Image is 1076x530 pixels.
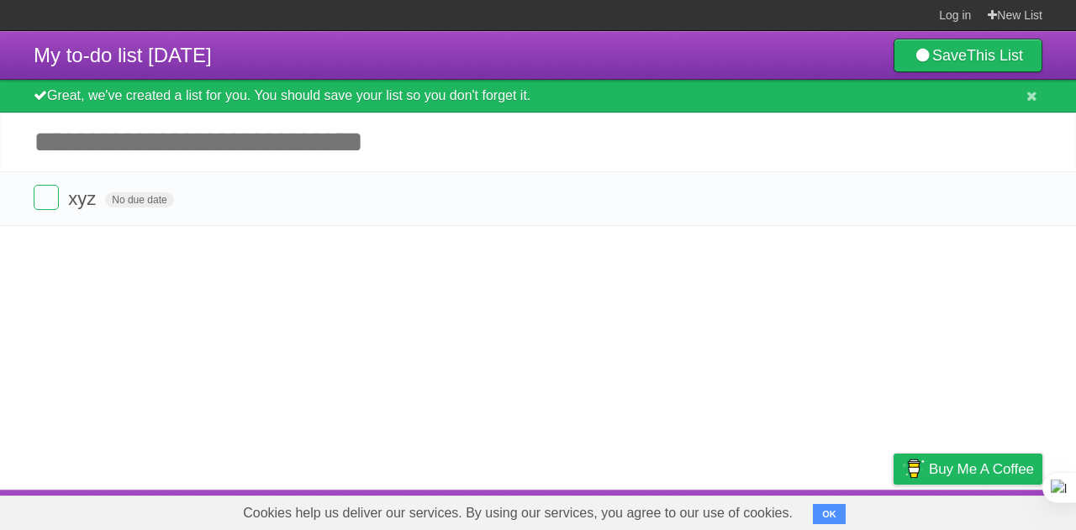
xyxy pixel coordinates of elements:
span: xyz [68,188,100,209]
a: Suggest a feature [936,494,1042,526]
b: This List [967,47,1023,64]
a: Developers [725,494,794,526]
img: Buy me a coffee [902,454,925,483]
a: Terms [815,494,852,526]
span: Buy me a coffee [929,454,1034,484]
a: SaveThis List [894,39,1042,72]
span: My to-do list [DATE] [34,44,212,66]
a: Privacy [872,494,915,526]
button: OK [813,504,846,524]
span: Cookies help us deliver our services. By using our services, you agree to our use of cookies. [226,496,810,530]
a: Buy me a coffee [894,454,1042,485]
label: Done [34,185,59,210]
span: No due date [105,192,173,207]
a: About [670,494,705,526]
